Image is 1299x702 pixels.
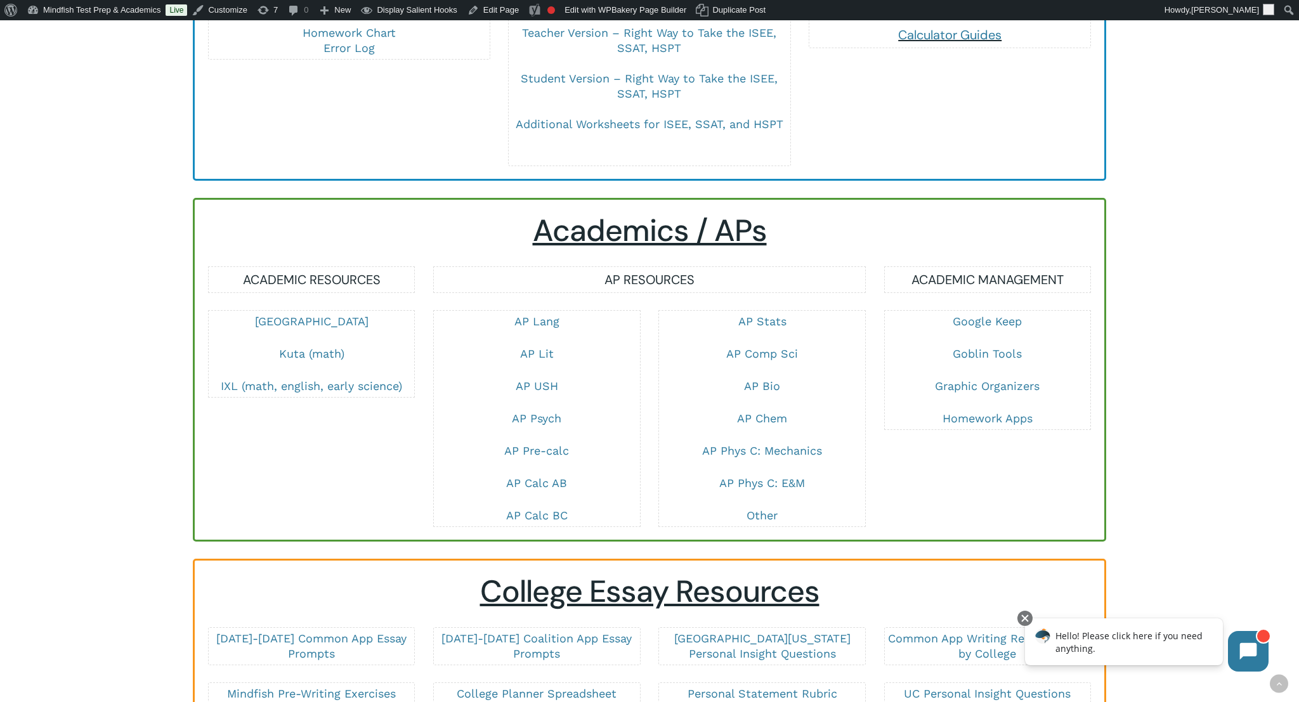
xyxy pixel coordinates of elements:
a: Calculator Guides [898,27,1002,43]
a: AP Chem [737,412,787,425]
a: AP Stats [738,315,787,328]
a: Additional Worksheets for ISEE, SSAT, and HSPT [516,117,783,131]
a: AP Phys C: E&M [719,476,805,490]
a: AP Bio [744,379,780,393]
a: AP USH [516,379,558,393]
a: IXL (math, english, early science) [221,379,402,393]
a: AP Pre-calc [504,444,569,457]
a: Student Version – Right Way to Take the ISEE, SSAT, HSPT [521,72,778,100]
a: Homework Apps [943,412,1033,425]
a: Common App Writing Requirements by College [888,632,1087,660]
a: Error Log [323,41,375,55]
a: [GEOGRAPHIC_DATA] [255,315,369,328]
a: [DATE]-[DATE] Coalition App Essay Prompts [441,632,632,660]
a: AP Calc AB [506,476,567,490]
a: Google Keep [953,315,1022,328]
a: AP Lit [520,347,554,360]
a: [DATE]-[DATE] Common App Essay Prompts [216,632,407,660]
a: AP Phys C: Mechanics [702,444,822,457]
a: AP Calc BC [506,509,568,522]
a: Personal Statement Rubric [688,687,837,700]
h6: ACADEMIC MANAGEMENT [885,270,1091,289]
a: [GEOGRAPHIC_DATA][US_STATE] Personal Insight Questions [674,632,851,660]
span: [PERSON_NAME] [1191,5,1259,15]
span: Academics / APs [533,211,767,250]
a: Live [166,4,187,16]
h6: AP RESOURCES [434,270,865,289]
a: Graphic Organizers [935,379,1040,393]
a: AP Psych [512,412,561,425]
a: Teacher Version – Right Way to Take the ISEE, SSAT, HSPT [522,26,776,55]
a: Mindfish Pre-Writing Exercises [227,687,396,700]
a: AP Lang [514,315,559,328]
a: Kuta (math) [279,347,344,360]
a: Other [747,509,778,522]
a: Homework Chart [303,26,396,39]
a: College Planner Spreadsheet [457,687,617,700]
span: College Essay Resources [480,571,819,611]
div: Focus keyphrase not set [547,6,555,14]
a: AP Comp Sci [726,347,798,360]
a: Goblin Tools [953,347,1022,360]
iframe: Chatbot [1012,608,1281,684]
h6: ACADEMIC RESOURCES [209,270,415,289]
